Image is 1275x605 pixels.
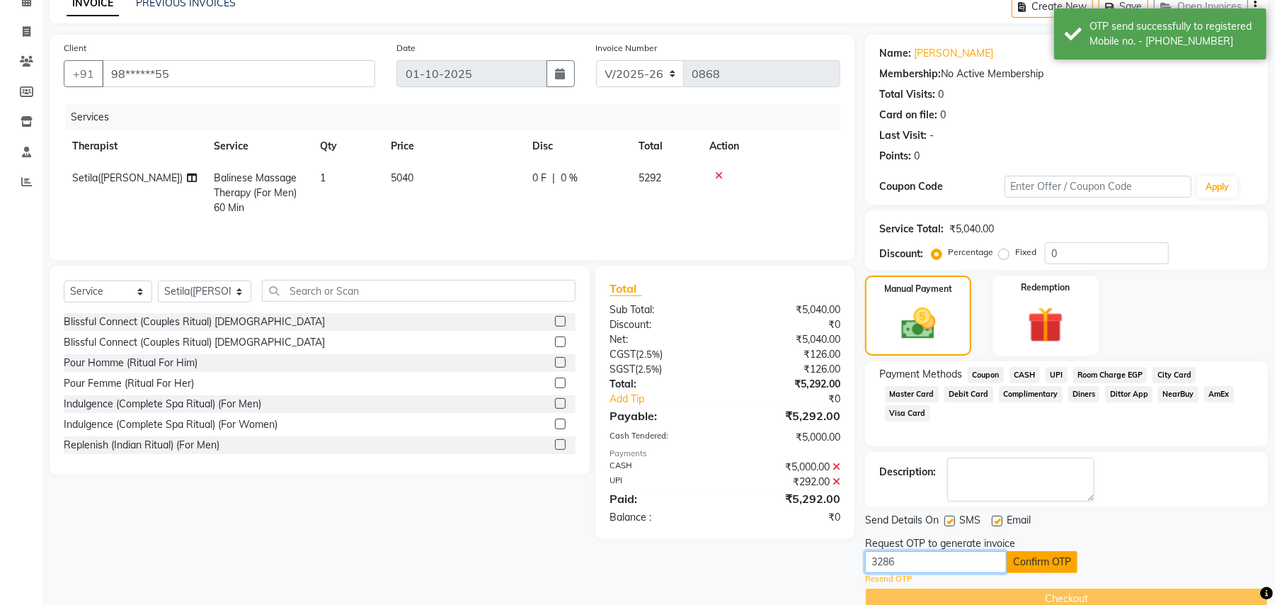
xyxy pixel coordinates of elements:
div: Blissful Connect (Couples Ritual) [DEMOGRAPHIC_DATA] [64,335,325,350]
label: Redemption [1021,281,1070,294]
label: Invoice Number [596,42,658,55]
div: ₹0 [725,510,851,525]
span: Balinese Massage Therapy (For Men) 60 Min [214,171,297,214]
div: Points: [879,149,911,164]
div: ₹5,040.00 [949,222,994,237]
span: CGST [610,348,636,361]
th: Service [205,130,311,162]
div: ₹5,292.00 [725,490,851,507]
span: Setila([PERSON_NAME]) [72,171,183,184]
div: Discount: [599,317,725,332]
span: 5292 [639,171,661,184]
div: Name: [879,46,911,61]
div: ₹126.00 [725,347,851,362]
th: Qty [311,130,382,162]
span: SGST [610,363,635,375]
div: Discount: [879,247,923,261]
div: ₹0 [746,392,851,407]
span: Dittor App [1105,386,1153,402]
img: _cash.svg [891,304,947,344]
div: Sub Total: [599,302,725,317]
div: Blissful Connect (Couples Ritual) [DEMOGRAPHIC_DATA] [64,315,325,329]
div: ₹5,040.00 [725,302,851,317]
div: ₹5,000.00 [725,460,851,475]
span: Master Card [885,386,939,402]
button: Confirm OTP [1007,551,1077,573]
div: Cash Tendered: [599,430,725,445]
div: ( ) [599,362,725,377]
label: Percentage [948,246,993,259]
label: Manual Payment [884,283,952,295]
div: ₹126.00 [725,362,851,377]
div: ₹5,292.00 [725,377,851,392]
div: Last Visit: [879,128,927,143]
span: NearBuy [1158,386,1199,402]
div: Indulgence (Complete Spa Ritual) (For Men) [64,397,261,412]
div: 0 [914,149,920,164]
div: Replenish (Indian Ritual) (For Men) [64,438,219,453]
div: Payments [610,448,840,460]
div: Coupon Code [879,179,1004,194]
span: City Card [1153,367,1196,383]
div: Balance : [599,510,725,525]
span: Payment Methods [879,367,962,382]
a: Add Tip [599,392,746,407]
span: UPI [1046,367,1068,383]
div: Services [65,104,851,130]
div: Service Total: [879,222,944,237]
th: Disc [524,130,630,162]
span: 0 % [561,171,578,186]
span: Coupon [968,367,1004,383]
input: Search or Scan [262,280,576,302]
div: ₹292.00 [725,475,851,490]
div: No Active Membership [879,67,1254,81]
div: - [930,128,934,143]
span: 0 F [532,171,547,186]
span: Visa Card [885,405,930,422]
div: UPI [599,475,725,490]
div: CASH [599,460,725,475]
input: Enter Offer / Coupon Code [1005,176,1191,198]
div: ₹0 [725,317,851,332]
label: Fixed [1015,246,1036,259]
label: Date [396,42,416,55]
div: Total: [599,377,725,392]
div: 0 [940,108,946,123]
div: ₹5,292.00 [725,407,851,424]
span: Send Details On [865,513,939,531]
span: Total [610,281,642,296]
span: SMS [959,513,980,531]
input: Search by Name/Mobile/Email/Code [102,60,375,87]
div: Pour Homme (Ritual For Him) [64,356,198,371]
div: Card on file: [879,108,937,123]
span: 2.5% [638,363,659,375]
div: Membership: [879,67,941,81]
button: Apply [1197,176,1237,198]
div: Indulgence (Complete Spa Ritual) (For Women) [64,417,278,432]
div: ( ) [599,347,725,362]
div: 0 [938,87,944,102]
div: Request OTP to generate invoice [865,536,1015,551]
th: Total [630,130,701,162]
div: Description: [879,465,936,480]
th: Therapist [64,130,205,162]
input: Enter OTP [865,551,1007,573]
span: CASH [1010,367,1040,383]
div: Paid: [599,490,725,507]
span: Complimentary [999,386,1063,402]
div: OTP send successfully to registered Mobile no. - 919870086855 [1090,19,1256,49]
img: _gift.svg [1017,302,1075,347]
th: Price [382,130,524,162]
span: Email [1007,513,1031,531]
label: Client [64,42,86,55]
span: AmEx [1204,386,1234,402]
span: | [552,171,555,186]
span: Debit Card [944,386,993,402]
div: Total Visits: [879,87,935,102]
div: Pour Femme (Ritual For Her) [64,376,194,391]
span: 1 [320,171,326,184]
button: +91 [64,60,103,87]
span: Room Charge EGP [1073,367,1148,383]
th: Action [701,130,840,162]
span: Diners [1068,386,1100,402]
